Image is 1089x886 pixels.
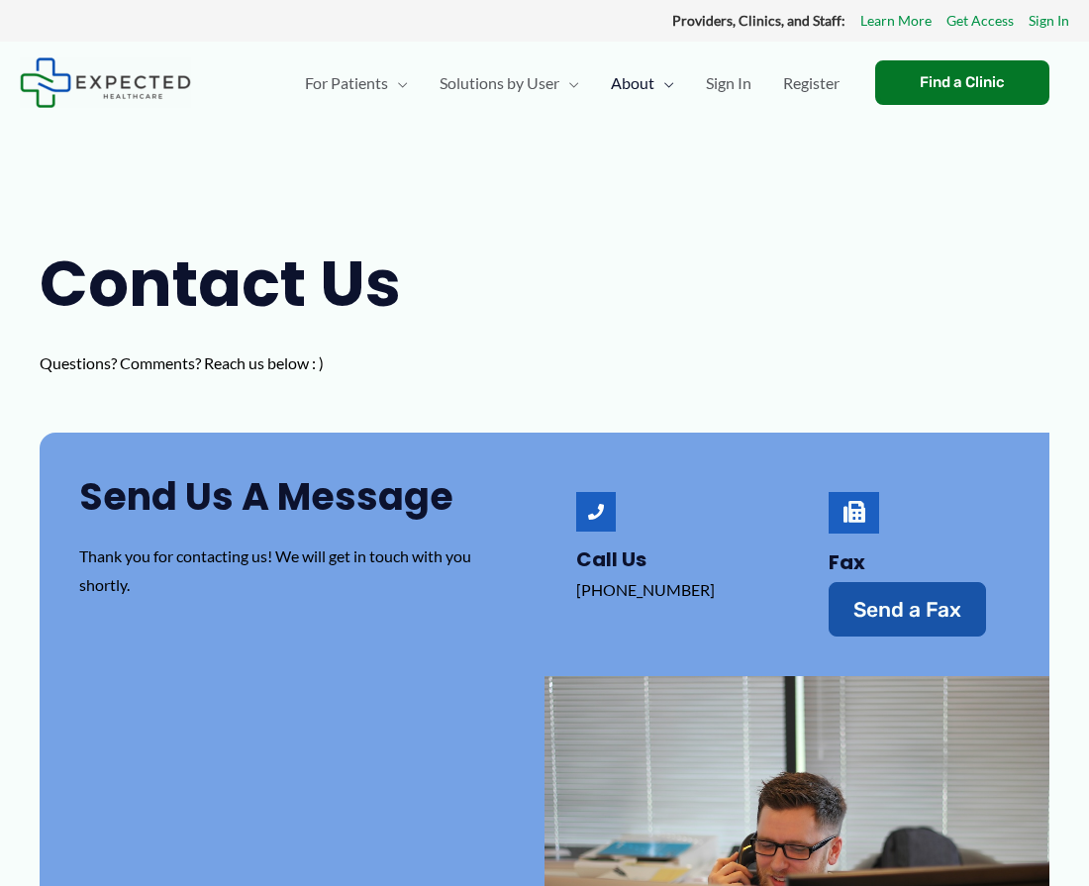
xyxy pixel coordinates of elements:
nav: Primary Site Navigation [289,49,855,118]
img: Expected Healthcare Logo - side, dark font, small [20,57,191,108]
a: Register [767,49,855,118]
span: Menu Toggle [388,49,408,118]
strong: Providers, Clinics, and Staff: [672,12,845,29]
span: Menu Toggle [654,49,674,118]
a: AboutMenu Toggle [595,49,690,118]
a: Learn More [860,8,932,34]
span: Send a Fax [853,599,961,620]
p: Questions? Comments? Reach us below : ) [40,348,403,378]
a: Sign In [1029,8,1069,34]
a: Call Us [576,545,646,573]
h1: Contact Us [40,240,403,329]
a: Solutions by UserMenu Toggle [424,49,595,118]
h4: Fax [829,550,1010,574]
a: Find a Clinic [875,60,1049,105]
a: Get Access [946,8,1014,34]
h2: Send Us a Message [79,472,505,521]
span: For Patients [305,49,388,118]
span: Menu Toggle [559,49,579,118]
a: For PatientsMenu Toggle [289,49,424,118]
a: Call Us [576,492,616,532]
p: [PHONE_NUMBER]‬‬ [576,575,757,605]
span: Sign In [706,49,751,118]
span: About [611,49,654,118]
div: Thank you for contacting us! We will get in touch with you shortly. [79,541,505,600]
span: Register [783,49,840,118]
span: Solutions by User [440,49,559,118]
a: Send a Fax [829,582,986,637]
a: Sign In [690,49,767,118]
